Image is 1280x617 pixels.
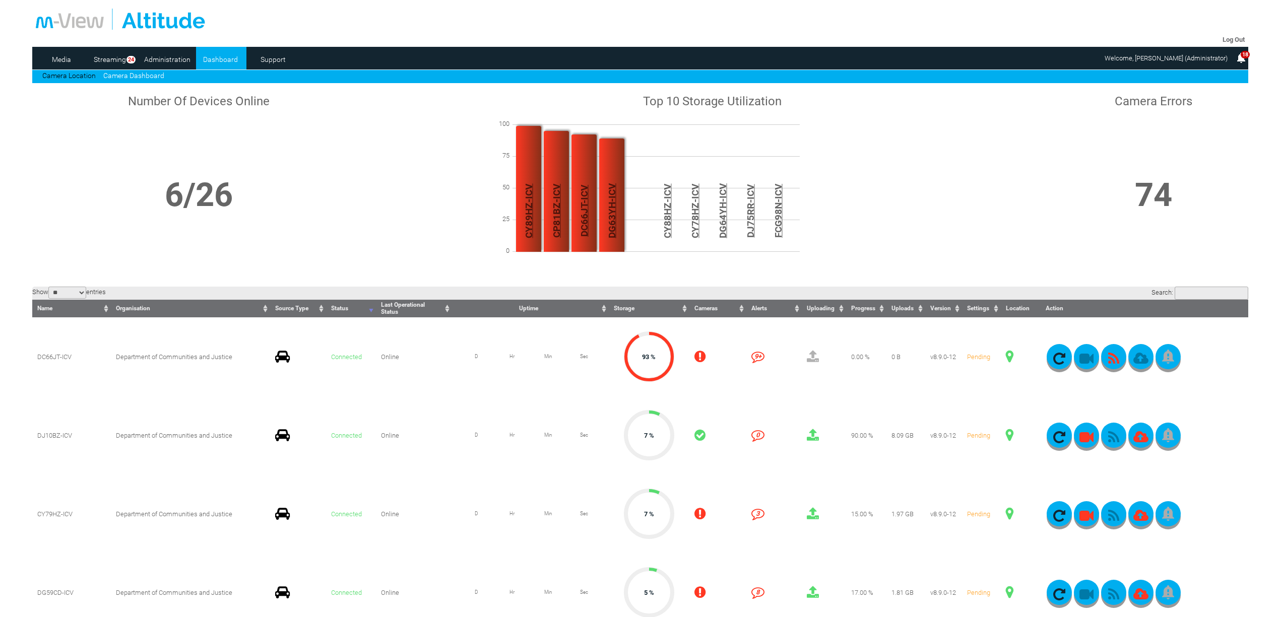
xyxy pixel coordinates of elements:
[642,353,656,361] span: 93 %
[37,589,74,596] span: DG59CD-ICV
[925,474,962,553] td: v8.9.0-12
[717,148,729,274] span: DG64YH-ICV
[1063,94,1244,108] h1: Camera Errors
[37,305,52,312] span: Name
[925,300,962,317] th: Version : activate to sort column ascending
[530,354,566,359] span: Min
[376,300,452,317] th: Last Operational Status : activate to sort column ascending
[1241,51,1250,58] span: 18
[331,510,362,518] span: Connected
[802,300,846,317] th: Uploading : activate to sort column ascending
[116,589,232,596] span: Department of Communities and Justice
[773,148,784,274] span: FCG98N-ICV
[376,474,452,553] td: Online
[376,396,452,474] td: Online
[566,432,602,438] span: Sec
[851,510,873,518] span: 15.00 %
[644,432,654,439] span: 7 %
[967,432,990,439] span: Pending
[458,432,494,438] span: D
[494,432,530,438] span: Hr
[886,396,925,474] td: 8.09 GB
[925,396,962,474] td: v8.9.0-12
[614,305,634,312] span: Storage
[249,52,298,67] a: Support
[962,300,1001,317] th: Settings : activate to sort column ascending
[494,589,530,595] span: Hr
[326,300,376,317] th: Status : activate to sort column ascending
[967,353,990,361] span: Pending
[886,317,925,396] td: 0 B
[331,589,362,596] span: Connected
[376,317,452,396] td: Online
[1046,305,1063,312] span: Action
[1151,289,1248,296] label: Search:
[551,148,562,274] span: CP81BZ-ICV
[886,474,925,553] td: 1.97 GB
[751,429,764,442] i: 0
[116,305,150,312] span: Organisation
[37,52,86,67] a: Media
[37,432,72,439] span: DJ10BZ-ICV
[331,432,362,439] span: Connected
[116,353,232,361] span: Department of Communities and Justice
[484,120,515,127] span: 100
[579,148,590,274] span: DC66JT-ICV
[566,589,602,595] span: Sec
[751,305,767,312] span: Alerts
[37,353,72,361] span: DC66JT-ICV
[484,183,515,191] span: 50
[48,287,86,299] select: Showentries
[331,305,348,312] span: Status
[925,317,962,396] td: v8.9.0-12
[519,305,538,312] span: Uptime
[751,586,764,599] i: 8
[745,148,756,274] span: DJ75RR-ICV
[1162,507,1174,521] img: bell_icon_gray.png
[458,354,494,359] span: D
[331,353,362,361] span: Connected
[1063,176,1244,214] h1: 74
[1175,287,1248,300] input: Search:
[1223,36,1245,43] a: Log Out
[751,350,764,363] i: 9+
[126,56,136,63] span: 24
[103,72,164,80] a: Camera Dashboard
[143,52,192,67] a: Administration
[930,305,951,312] span: Version
[1105,54,1228,62] span: Welcome, [PERSON_NAME] (Administrator)
[494,354,530,359] span: Hr
[891,305,914,312] span: Uploads
[644,589,654,596] span: 5 %
[484,247,515,254] span: 0
[609,300,689,317] th: Storage : activate to sort column ascending
[484,152,515,159] span: 75
[523,148,535,274] span: CY89HZ-ICV
[851,353,870,361] span: 0.00 %
[967,589,990,596] span: Pending
[36,176,362,214] h1: 6/26
[1162,585,1174,599] img: bell_icon_gray.png
[458,511,494,516] span: D
[694,305,718,312] span: Cameras
[1001,300,1041,317] th: Location
[851,589,873,596] span: 17.00 %
[381,301,425,315] span: Last Operational Status
[37,510,73,518] span: CY79HZ-ICV
[644,510,654,518] span: 7 %
[484,215,515,223] span: 25
[1041,300,1248,317] th: Action
[662,148,673,274] span: CY88HZ-ICV
[32,288,106,296] label: Show entries
[494,511,530,516] span: Hr
[751,507,764,520] i: 3
[689,300,746,317] th: Cameras : activate to sort column ascending
[1235,52,1247,64] img: bell25.png
[530,432,566,438] span: Min
[530,589,566,595] span: Min
[116,510,232,518] span: Department of Communities and Justice
[886,300,925,317] th: Uploads : activate to sort column ascending
[1006,305,1030,312] span: Location
[32,300,111,317] th: Name : activate to sort column ascending
[566,511,602,516] span: Sec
